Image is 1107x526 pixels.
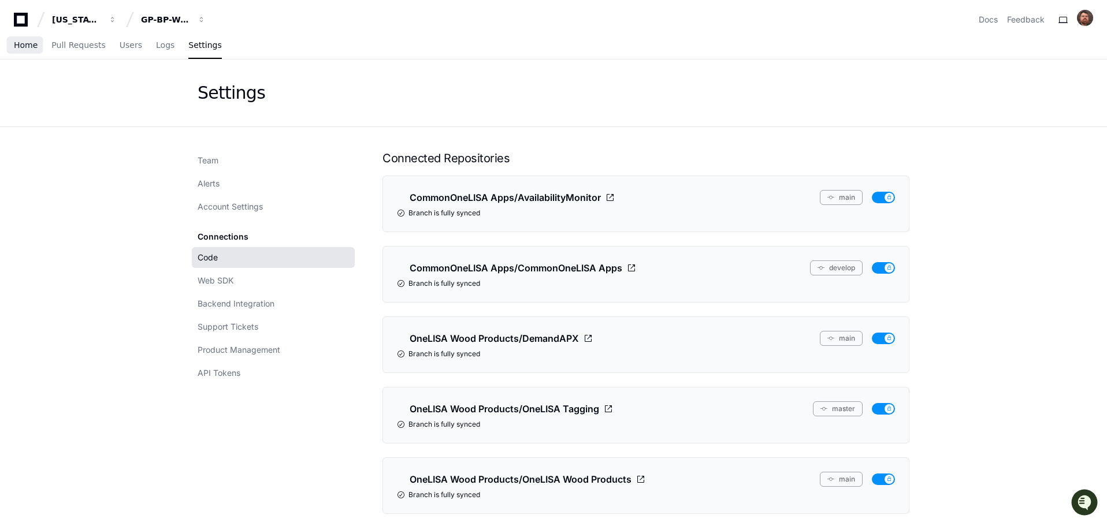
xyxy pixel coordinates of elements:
[397,260,636,275] a: CommonOneLISA Apps/CommonOneLISA Apps
[198,178,220,189] span: Alerts
[192,247,355,268] a: Code
[198,344,280,356] span: Product Management
[192,173,355,194] a: Alerts
[1077,10,1093,26] img: avatar
[156,42,174,49] span: Logs
[820,190,863,205] button: main
[12,175,30,193] img: David Fonda
[141,14,191,25] div: GP-BP-WoodProducts
[52,14,102,25] div: [US_STATE] Pacific
[397,420,895,429] div: Branch is fully synced
[1070,488,1101,519] iframe: Open customer support
[979,14,998,25] a: Docs
[188,32,221,59] a: Settings
[52,98,159,107] div: We're available if you need us!
[198,83,265,103] div: Settings
[192,293,355,314] a: Backend Integration
[410,261,622,275] span: CommonOneLISA Apps/CommonOneLISA Apps
[198,252,218,263] span: Code
[198,275,233,286] span: Web SDK
[810,260,863,275] button: develop
[397,349,895,359] div: Branch is fully synced
[102,155,126,164] span: [DATE]
[179,124,210,137] button: See all
[52,86,190,98] div: Start new chat
[382,150,909,166] h1: Connected Repositories
[198,298,274,309] span: Backend Integration
[120,42,142,49] span: Users
[120,32,142,59] a: Users
[96,186,100,195] span: •
[397,401,613,416] a: OneLISA Wood Products/OneLISA Tagging
[397,331,593,346] a: OneLISA Wood Products/DemandAPX
[51,32,105,59] a: Pull Requests
[820,331,863,346] button: main
[198,367,240,379] span: API Tokens
[397,472,645,487] a: OneLISA Wood Products/OneLISA Wood Products
[36,186,94,195] span: [PERSON_NAME]
[410,331,579,345] span: OneLISA Wood Products/DemandAPX
[23,155,32,165] img: 1756235613930-3d25f9e4-fa56-45dd-b3ad-e072dfbd1548
[820,472,863,487] button: main
[102,186,126,195] span: [DATE]
[192,196,355,217] a: Account Settings
[14,42,38,49] span: Home
[115,212,140,221] span: Pylon
[136,9,210,30] button: GP-BP-WoodProducts
[81,211,140,221] a: Powered byPylon
[397,279,895,288] div: Branch is fully synced
[156,32,174,59] a: Logs
[410,472,631,486] span: OneLISA Wood Products/OneLISA Wood Products
[410,402,599,416] span: OneLISA Wood Products/OneLISA Tagging
[12,126,77,135] div: Past conversations
[1007,14,1045,25] button: Feedback
[192,363,355,383] a: API Tokens
[196,89,210,103] button: Start new chat
[192,150,355,171] a: Team
[198,201,263,212] span: Account Settings
[397,190,615,205] a: CommonOneLISA Apps/AvailabilityMonitor
[192,270,355,291] a: Web SDK
[192,316,355,337] a: Support Tickets
[198,321,258,333] span: Support Tickets
[397,490,895,499] div: Branch is fully synced
[397,208,895,218] div: Branch is fully synced
[36,155,94,164] span: [PERSON_NAME]
[12,12,35,35] img: PlayerZero
[96,155,100,164] span: •
[198,155,218,166] span: Team
[47,9,121,30] button: [US_STATE] Pacific
[51,42,105,49] span: Pull Requests
[813,401,863,416] button: master
[410,191,601,204] span: CommonOneLISA Apps/AvailabilityMonitor
[24,86,45,107] img: 8294786374016_798e290d9caffa94fd1d_72.jpg
[14,32,38,59] a: Home
[12,144,30,170] img: Robert Klasen
[12,86,32,107] img: 1756235613930-3d25f9e4-fa56-45dd-b3ad-e072dfbd1548
[192,340,355,360] a: Product Management
[188,42,221,49] span: Settings
[12,46,210,65] div: Welcome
